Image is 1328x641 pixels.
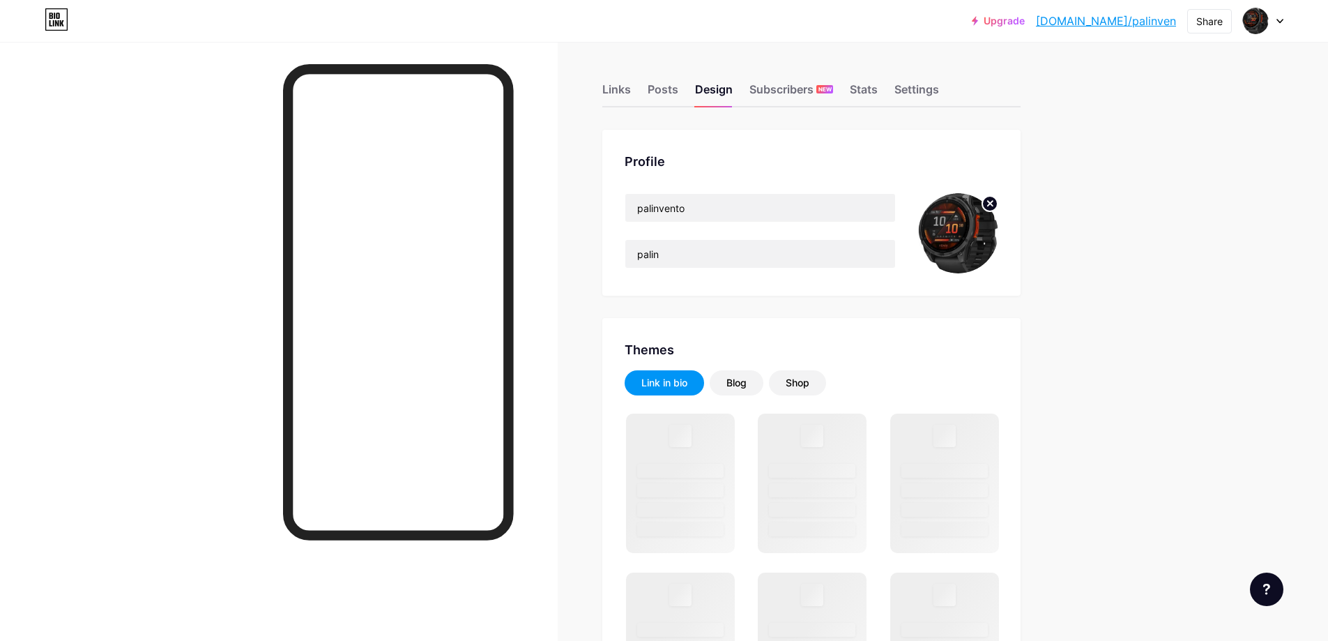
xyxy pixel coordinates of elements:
[625,194,895,222] input: Name
[818,85,832,93] span: NEW
[918,193,998,273] img: palinvento perez
[726,376,747,390] div: Blog
[625,240,895,268] input: Bio
[786,376,809,390] div: Shop
[602,81,631,106] div: Links
[641,376,687,390] div: Link in bio
[972,15,1025,27] a: Upgrade
[625,152,998,171] div: Profile
[850,81,878,106] div: Stats
[1196,14,1223,29] div: Share
[749,81,833,106] div: Subscribers
[1242,8,1269,34] img: palinvento perez
[648,81,678,106] div: Posts
[894,81,939,106] div: Settings
[1036,13,1176,29] a: [DOMAIN_NAME]/palinven
[625,340,998,359] div: Themes
[695,81,733,106] div: Design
